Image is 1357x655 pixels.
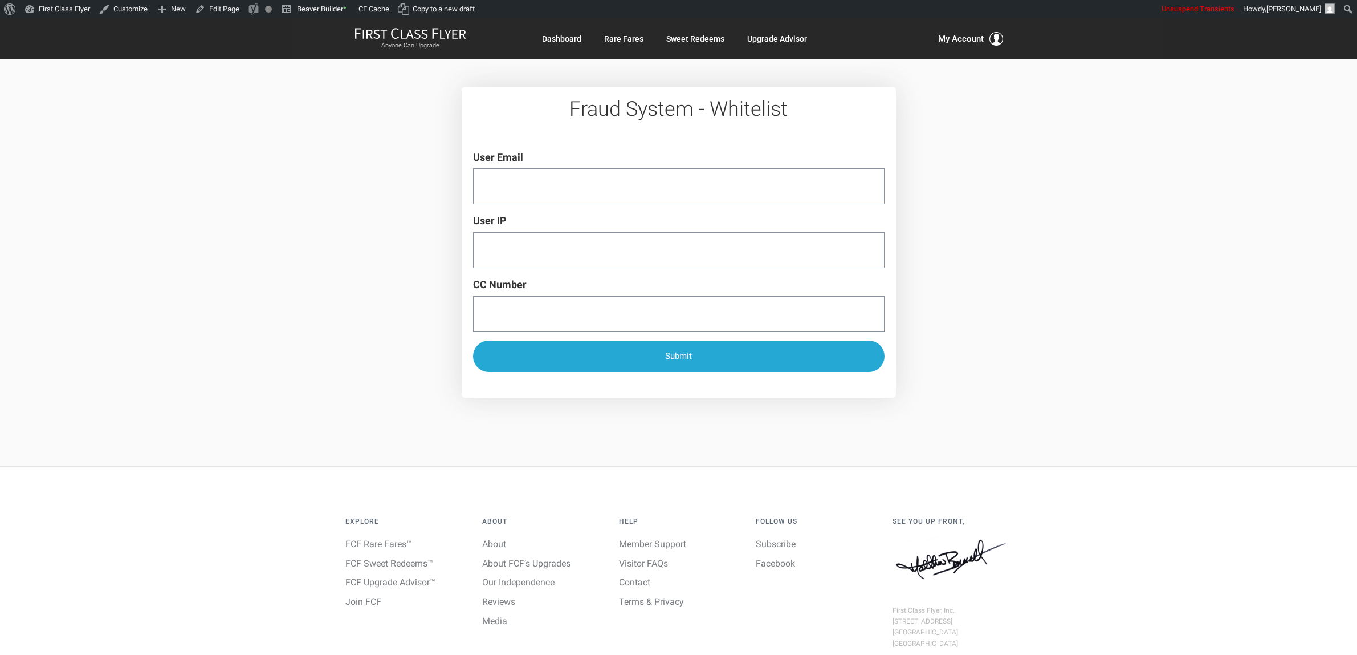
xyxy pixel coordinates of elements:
button: Submit [473,341,885,372]
h4: About [482,518,602,525]
a: FCF Sweet Redeems™ [345,558,433,569]
div: [STREET_ADDRESS] [GEOGRAPHIC_DATA] [GEOGRAPHIC_DATA] [893,616,1012,649]
h4: Help [619,518,739,525]
a: Dashboard [542,29,581,49]
a: Rare Fares [604,29,643,49]
h4: See You Up Front, [893,518,1012,525]
a: Our Independence [482,577,555,588]
img: Matthew J. Bennett [893,537,1012,583]
a: FCF Rare Fares™ [345,539,412,549]
label: CC Number [473,277,527,293]
h4: Explore [345,518,465,525]
label: User Email [473,149,523,166]
a: Media [482,616,507,626]
label: User IP [473,213,507,229]
span: • [343,2,347,14]
a: Visitor FAQs [619,558,668,569]
a: About [482,539,506,549]
a: FCF Upgrade Advisor™ [345,577,435,588]
a: First Class FlyerAnyone Can Upgrade [354,27,466,50]
a: Reviews [482,596,515,607]
small: Anyone Can Upgrade [354,42,466,50]
a: Sweet Redeems [666,29,724,49]
a: Upgrade Advisor [747,29,807,49]
a: About FCF’s Upgrades [482,558,570,569]
a: Facebook [756,558,795,569]
span: My Account [938,32,984,46]
a: Join FCF [345,596,381,607]
div: First Class Flyer, Inc. [893,605,1012,616]
h4: Follow Us [756,518,875,525]
span: Unsuspend Transients [1162,5,1234,13]
button: My Account [938,32,1003,46]
span: [PERSON_NAME] [1266,5,1321,13]
a: Subscribe [756,539,796,549]
a: Terms & Privacy [619,596,684,607]
form: Fraud System - Whitelist [473,149,885,381]
img: First Class Flyer [354,27,466,39]
a: Member Support [619,539,686,549]
a: Contact [619,577,650,588]
span: Fraud System - Whitelist [569,97,788,121]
